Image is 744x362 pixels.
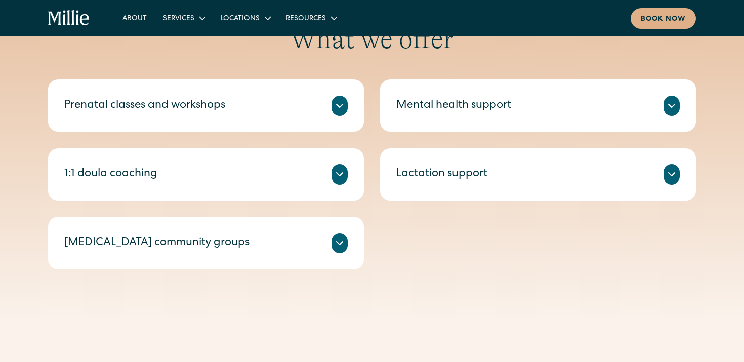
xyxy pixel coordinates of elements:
[163,14,194,24] div: Services
[396,98,511,114] div: Mental health support
[286,14,326,24] div: Resources
[221,14,260,24] div: Locations
[48,24,696,55] h2: What we offer
[48,10,90,26] a: home
[631,8,696,29] a: Book now
[396,166,487,183] div: Lactation support
[64,166,157,183] div: 1:1 doula coaching
[641,14,686,25] div: Book now
[64,98,225,114] div: Prenatal classes and workshops
[213,10,278,26] div: Locations
[64,235,250,252] div: [MEDICAL_DATA] community groups
[155,10,213,26] div: Services
[278,10,344,26] div: Resources
[114,10,155,26] a: About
